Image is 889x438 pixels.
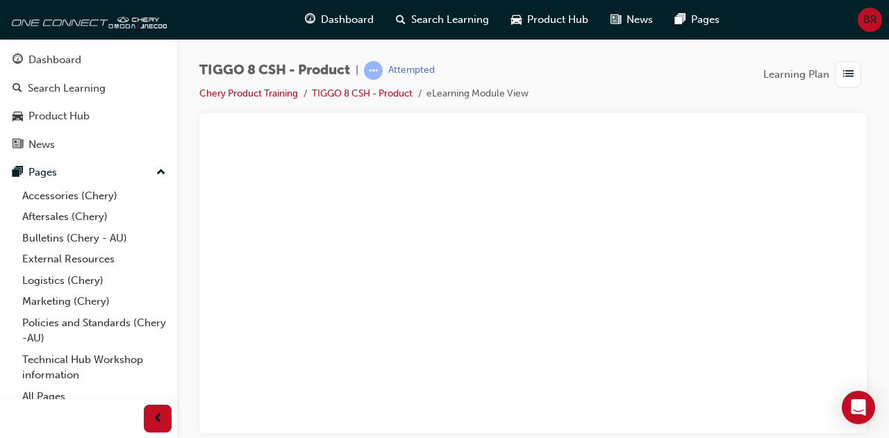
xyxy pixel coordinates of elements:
[28,52,81,68] div: Dashboard
[28,108,90,124] div: Product Hub
[426,86,529,102] li: eLearning Module View
[842,391,875,424] div: Open Intercom Messenger
[7,6,167,33] img: oneconnect
[364,61,383,80] span: learningRecordVerb_ATTEMPT-icon
[321,12,374,28] span: Dashboard
[396,11,406,28] span: search-icon
[664,6,731,34] a: pages-iconPages
[6,132,172,158] a: News
[13,110,23,123] span: car-icon
[6,44,172,160] button: DashboardSearch LearningProduct HubNews
[843,66,854,83] span: list-icon
[691,12,720,28] span: Pages
[675,11,686,28] span: pages-icon
[411,12,489,28] span: Search Learning
[6,76,172,101] a: Search Learning
[17,228,172,249] a: Bulletins (Chery - AU)
[28,137,55,153] div: News
[385,6,500,34] a: search-iconSearch Learning
[294,6,385,34] a: guage-iconDashboard
[6,47,172,73] a: Dashboard
[17,349,172,386] a: Technical Hub Workshop information
[28,165,57,180] div: Pages
[527,12,588,28] span: Product Hub
[17,206,172,228] a: Aftersales (Chery)
[17,249,172,270] a: External Resources
[500,6,599,34] a: car-iconProduct Hub
[17,386,172,407] a: All Pages
[199,87,298,99] a: Chery Product Training
[312,87,413,99] a: TIGGO 8 CSH - Product
[156,164,166,182] span: up-icon
[763,61,867,87] button: Learning Plan
[511,11,522,28] span: car-icon
[388,64,435,77] div: Attempted
[6,103,172,129] a: Product Hub
[17,291,172,312] a: Marketing (Chery)
[599,6,664,34] a: news-iconNews
[356,62,358,78] span: |
[153,410,163,428] span: prev-icon
[6,160,172,185] button: Pages
[13,139,23,151] span: news-icon
[28,81,106,96] div: Search Learning
[13,167,23,179] span: pages-icon
[763,67,829,83] span: Learning Plan
[626,12,653,28] span: News
[199,62,350,78] span: TIGGO 8 CSH - Product
[17,185,172,207] a: Accessories (Chery)
[17,270,172,292] a: Logistics (Chery)
[863,12,877,28] span: BR
[13,54,23,67] span: guage-icon
[305,11,315,28] span: guage-icon
[858,8,882,32] button: BR
[17,312,172,349] a: Policies and Standards (Chery -AU)
[13,83,22,95] span: search-icon
[610,11,621,28] span: news-icon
